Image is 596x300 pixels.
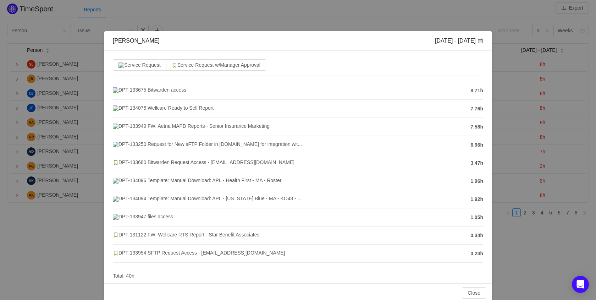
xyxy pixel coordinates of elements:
[470,232,483,239] span: 0.34h
[113,160,118,165] img: 10315
[470,123,483,131] span: 7.58h
[470,159,483,167] span: 3.47h
[470,196,483,203] span: 1.92h
[172,62,177,68] img: 10315
[113,141,302,147] span: DPT-133250 Request for New sFTP Folder in [DOMAIN_NAME] for integration wit...
[113,159,294,165] span: DPT-133680 Bitwarden Request Access - [EMAIL_ADDRESS][DOMAIN_NAME]
[470,87,483,94] span: 8.71h
[462,287,486,299] button: Close
[470,141,483,149] span: 6.96h
[113,123,270,129] span: DPT-133949 FW: Aetna MAPD Reports - Senior Insurance Marketing
[113,196,302,201] span: DPT-134094 Template: Manual Download: APL - [US_STATE] Blue - MA - KO48 - ...
[435,37,483,45] div: [DATE] - [DATE]
[470,178,483,185] span: 1.96h
[113,250,118,256] img: 10315
[113,196,118,202] img: 10571
[118,62,124,68] img: 10571
[470,105,483,113] span: 7.76h
[172,62,260,68] span: Service Request w/Manager Approval
[572,276,589,293] div: Open Intercom Messenger
[470,250,483,257] span: 0.23h
[113,87,118,93] img: 10571
[113,273,134,279] span: Total: 40h
[113,178,118,184] img: 10571
[118,62,161,68] span: Service Request
[113,214,173,219] span: DPT-133947 files access
[113,105,214,111] span: DPT-134075 Wellcare Ready to Sell Report
[470,214,483,221] span: 1.05h
[113,105,118,111] img: 10571
[113,37,160,45] div: [PERSON_NAME]
[113,232,118,238] img: 10315
[113,232,259,238] span: DPT-131122 FW: Wellcare RTS Report - Star Benefit Associates
[113,142,118,147] img: 10571
[113,87,186,93] span: DPT-133675 Bitwarden access
[113,124,118,129] img: 10571
[113,250,285,256] span: DPT-133954 SFTP Request Access - [EMAIL_ADDRESS][DOMAIN_NAME]
[113,214,118,220] img: 10571
[113,178,281,183] span: DPT-134096 Template: Manual Download: APL - Health First - MA - Roster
